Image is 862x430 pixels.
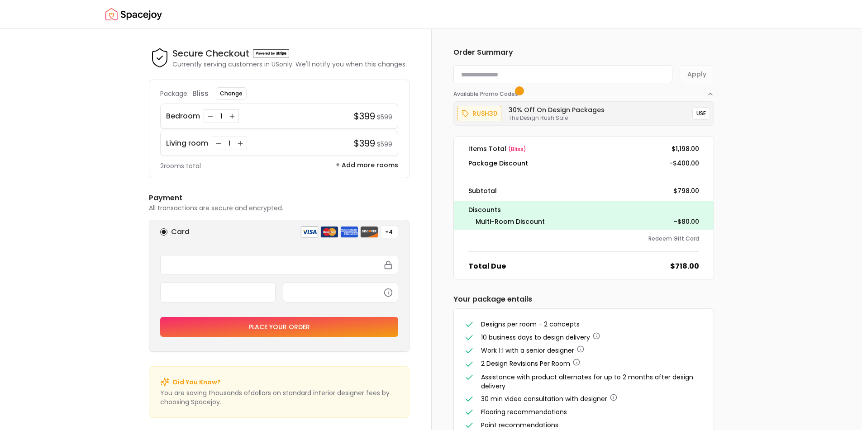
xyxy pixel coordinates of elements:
[453,47,714,58] h6: Order Summary
[453,98,714,126] div: Available Promo Codes
[468,261,506,272] dt: Total Due
[481,394,607,403] span: 30 min video consultation with designer
[149,203,410,213] p: All transactions are .
[481,333,590,342] span: 10 business days to design delivery
[508,145,526,153] span: ( bliss )
[669,159,699,168] dd: -$400.00
[354,137,375,150] h4: $399
[173,378,221,387] p: Did You Know?
[172,47,249,60] h4: Secure Checkout
[481,359,570,368] span: 2 Design Revisions Per Room
[225,139,234,148] div: 1
[453,90,521,98] span: Available Promo Codes
[160,161,201,170] p: 2 rooms total
[380,226,398,238] button: +4
[105,5,162,24] a: Spacejoy
[360,226,378,238] img: discover
[160,89,189,98] p: Package:
[336,161,398,170] button: + Add more rooms
[673,186,699,195] dd: $798.00
[692,107,710,120] button: USE
[217,112,226,121] div: 1
[670,261,699,272] dd: $718.00
[340,226,358,238] img: american express
[468,204,699,215] p: Discounts
[672,144,699,153] dd: $1,198.00
[320,226,338,238] img: mastercard
[468,186,497,195] dt: Subtotal
[253,49,289,57] img: Powered by stripe
[192,88,209,99] p: bliss
[160,317,398,337] button: Place your order
[166,111,200,122] p: Bedroom
[481,421,558,430] span: Paint recommendations
[509,114,605,122] p: The Design Rush Sale
[453,83,714,98] button: Available Promo Codes
[211,203,282,213] span: secure and encrypted
[166,288,270,296] iframe: Secure expiration date input frame
[481,373,693,391] span: Assistance with product alternates for up to 2 months after design delivery
[300,226,319,238] img: visa
[377,113,392,122] small: $599
[166,261,392,269] iframe: Secure card number input frame
[236,139,245,148] button: Increase quantity for Living room
[468,159,528,168] dt: Package Discount
[160,388,398,406] p: You are saving thousands of dollar s on standard interior designer fees by choosing Spacejoy.
[171,227,190,237] h6: Card
[228,112,237,121] button: Increase quantity for Bedroom
[216,87,247,100] button: Change
[289,288,392,296] iframe: Secure CVC input frame
[476,217,545,226] dt: Multi-Room Discount
[481,320,580,329] span: Designs per room - 2 concepts
[472,108,497,119] p: rush30
[648,235,699,242] button: Redeem Gift Card
[481,346,574,355] span: Work 1:1 with a senior designer
[453,294,714,305] h6: Your package entails
[166,138,208,149] p: Living room
[481,407,567,416] span: Flooring recommendations
[509,105,605,114] h6: 30% Off on Design Packages
[172,60,407,69] p: Currently serving customers in US only. We'll notify you when this changes.
[214,139,223,148] button: Decrease quantity for Living room
[105,5,162,24] img: Spacejoy Logo
[149,193,410,203] h6: Payment
[377,140,392,149] small: $599
[206,112,215,121] button: Decrease quantity for Bedroom
[674,217,699,226] dd: -$80.00
[468,144,526,153] dt: Items Total
[354,110,375,123] h4: $399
